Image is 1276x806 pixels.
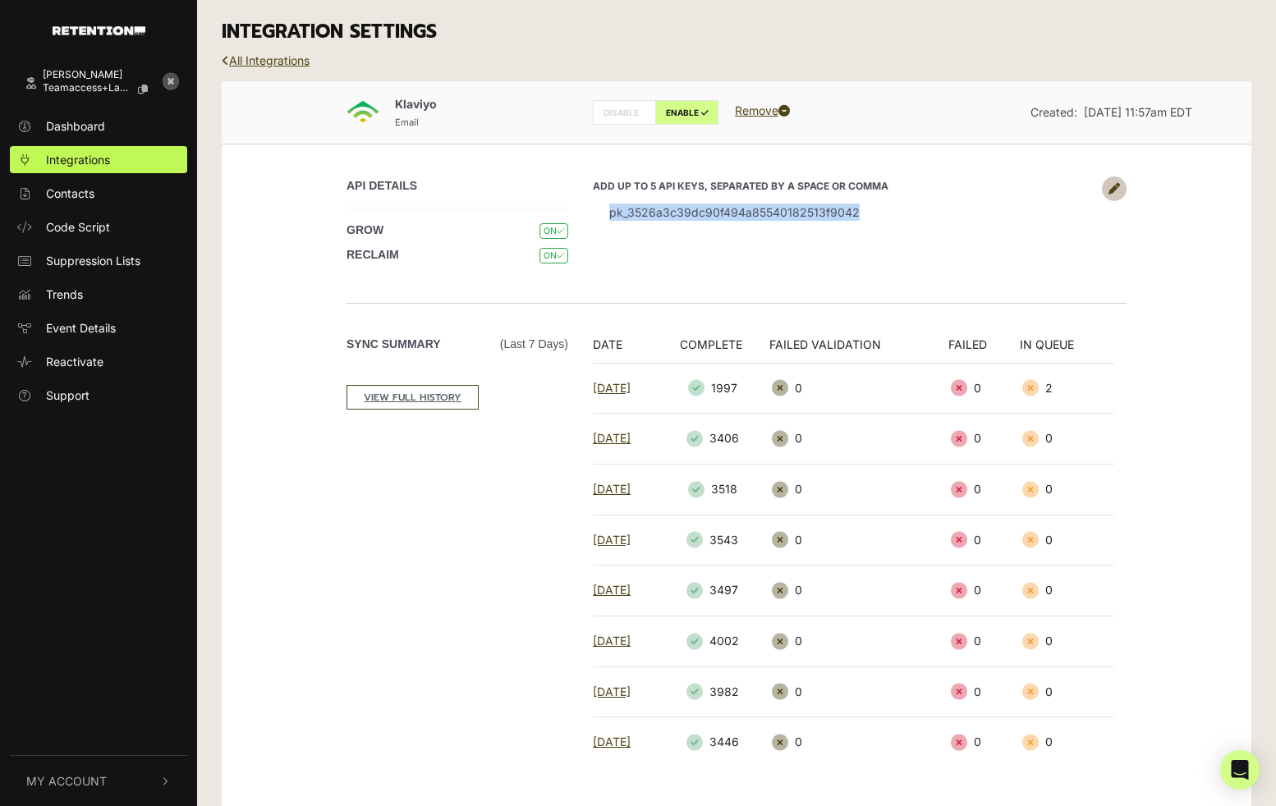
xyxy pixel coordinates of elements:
td: 0 [1020,666,1114,717]
td: 3446 [663,717,769,767]
a: [DATE] [593,735,631,749]
td: 1997 [663,363,769,414]
a: [DATE] [593,482,631,496]
span: Suppression Lists [46,252,140,269]
span: Dashboard [46,117,105,135]
a: Remove [735,103,790,117]
a: [DATE] [593,634,631,648]
td: 4002 [663,616,769,666]
a: Event Details [10,314,187,341]
span: (Last 7 days) [500,336,568,353]
a: [DATE] [593,533,631,547]
td: 0 [769,363,948,414]
td: 0 [948,464,1020,515]
small: Email [395,117,419,128]
button: My Account [10,756,187,806]
td: 0 [1020,414,1114,465]
span: Reactivate [46,353,103,370]
li: pk_3526a3c39dc90f494a85540182513f9042 [593,194,1094,231]
td: 3982 [663,666,769,717]
span: teamaccess+laurag... [43,82,132,94]
td: 2 [1020,363,1114,414]
a: [PERSON_NAME] teamaccess+laurag... [10,62,154,106]
a: Code Script [10,213,187,240]
a: Reactivate [10,348,187,375]
label: RECLAIM [347,246,399,263]
td: 0 [948,414,1020,465]
a: Integrations [10,146,187,173]
a: Dashboard [10,112,187,140]
th: FAILED VALIDATION [769,336,948,364]
td: 0 [769,616,948,666]
img: Retention.com [53,26,145,35]
label: Sync Summary [347,336,568,353]
span: Trends [46,286,83,303]
span: My Account [26,772,107,790]
td: 0 [948,717,1020,767]
a: [DATE] [593,685,631,698]
div: Open Intercom Messenger [1220,750,1260,790]
span: Klaviyo [395,97,437,111]
a: [DATE] [593,431,631,445]
td: 0 [1020,566,1114,616]
img: Klaviyo [347,95,379,128]
td: 0 [769,464,948,515]
td: 3497 [663,566,769,616]
th: IN QUEUE [1020,336,1114,364]
span: Support [46,387,90,404]
span: Event Details [46,319,116,337]
span: Code Script [46,218,110,236]
td: 0 [1020,616,1114,666]
td: 3543 [663,515,769,566]
label: DISABLE [593,100,656,125]
strong: Add up to 5 API keys, separated by a space or comma [593,180,888,192]
a: VIEW FULL HISTORY [347,385,479,410]
a: [DATE] [593,583,631,597]
td: 0 [948,666,1020,717]
span: ON [539,223,568,239]
td: 0 [948,616,1020,666]
h3: INTEGRATION SETTINGS [222,21,1251,44]
td: 0 [769,717,948,767]
td: 0 [769,515,948,566]
td: 3518 [663,464,769,515]
td: 0 [948,515,1020,566]
td: 3406 [663,414,769,465]
td: 0 [769,666,948,717]
td: 0 [948,566,1020,616]
span: Contacts [46,185,94,202]
a: Suppression Lists [10,247,187,274]
label: GROW [347,222,383,239]
a: Trends [10,281,187,308]
th: DATE [593,336,663,364]
a: All Integrations [222,53,310,67]
span: Created: [1030,105,1077,119]
td: 0 [1020,464,1114,515]
span: [DATE] 11:57am EDT [1084,105,1192,119]
div: [PERSON_NAME] [43,69,161,80]
td: 0 [769,414,948,465]
span: ON [539,248,568,263]
label: ENABLE [655,100,718,125]
td: 0 [948,363,1020,414]
td: 0 [1020,717,1114,767]
a: [DATE] [593,381,631,395]
span: Integrations [46,151,110,168]
label: API DETAILS [347,177,417,195]
th: COMPLETE [663,336,769,364]
td: 0 [769,566,948,616]
a: Contacts [10,180,187,207]
a: Support [10,382,187,409]
td: 0 [1020,515,1114,566]
th: FAILED [948,336,1020,364]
